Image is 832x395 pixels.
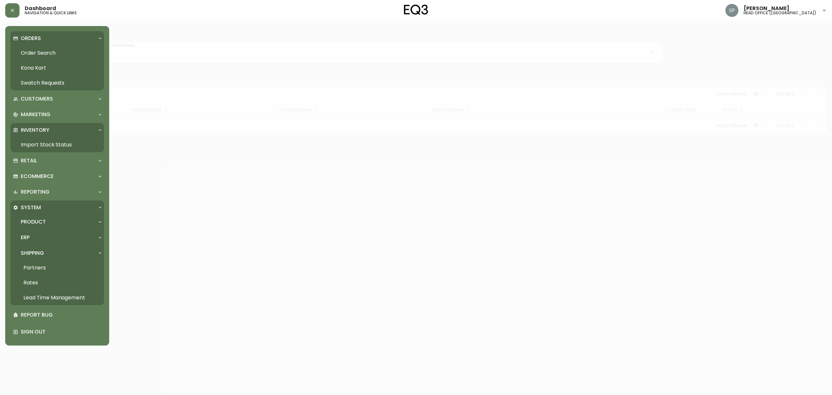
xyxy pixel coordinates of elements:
p: Ecommerce [21,173,54,180]
p: Retail [21,157,37,164]
div: System [10,200,104,215]
a: Import Stock Status [10,137,104,152]
div: Retail [10,154,104,168]
a: Order Search [10,46,104,61]
a: Partners [10,260,104,275]
p: ERP [21,234,30,241]
div: ERP [10,230,104,245]
img: 0cb179e7bf3690758a1aaa5f0aafa0b4 [725,4,738,17]
p: Orders [21,35,41,42]
div: Shipping [10,246,104,260]
p: Customers [21,95,53,102]
div: Sign Out [10,323,104,340]
p: Reporting [21,188,49,196]
div: Ecommerce [10,169,104,184]
div: Customers [10,92,104,106]
p: Shipping [21,250,44,257]
span: [PERSON_NAME] [744,6,789,11]
p: Marketing [21,111,50,118]
p: System [21,204,41,211]
a: Lead Time Management [10,290,104,305]
div: Report Bug [10,306,104,323]
a: Rates [10,275,104,290]
a: Kona Kart [10,61,104,75]
div: Reporting [10,185,104,199]
h5: navigation & quick links [25,11,77,15]
div: Product [10,215,104,229]
h5: head office ([GEOGRAPHIC_DATA]) [744,11,816,15]
p: Sign Out [21,328,101,335]
p: Report Bug [21,311,101,319]
div: Orders [10,31,104,46]
div: Marketing [10,107,104,122]
p: Inventory [21,127,49,134]
img: logo [404,5,428,15]
p: Product [21,218,46,225]
div: Inventory [10,123,104,137]
span: Dashboard [25,6,56,11]
a: Swatch Requests [10,75,104,90]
